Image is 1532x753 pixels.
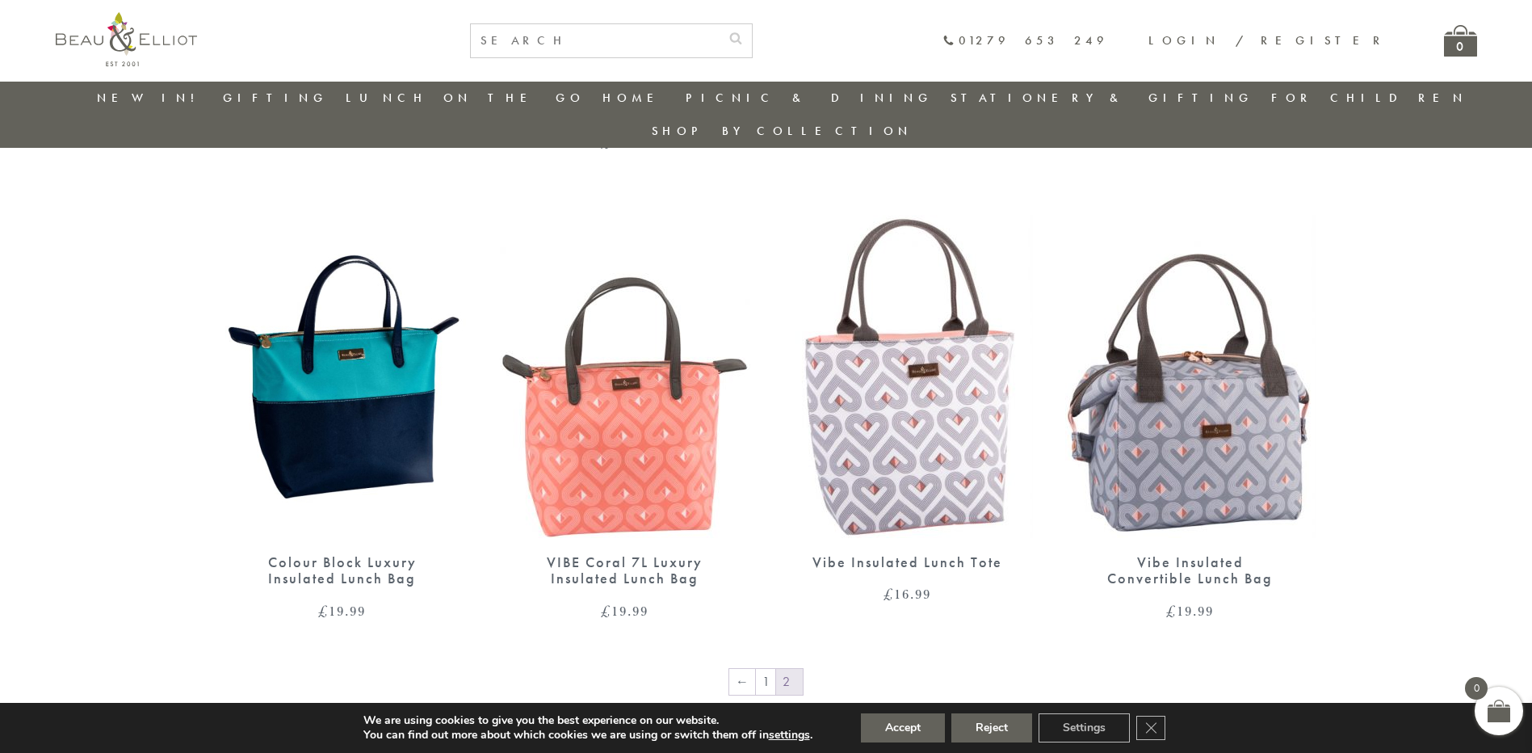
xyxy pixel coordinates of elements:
[246,554,439,587] div: Colour Block Luxury Insulated Lunch Bag
[97,90,205,106] a: New in!
[783,215,1033,602] a: VIBE Lunch Bag Vibe Insulated Lunch Tote £16.99
[1148,32,1387,48] a: Login / Register
[951,90,1253,106] a: Stationery & Gifting
[686,90,933,106] a: Picnic & Dining
[1065,215,1316,538] img: Convertible Lunch Bag Vibe Insulated Lunch Bag
[602,90,667,106] a: Home
[769,728,810,742] button: settings
[363,728,812,742] p: You can find out more about which cookies we are using or switch them off in .
[884,584,894,604] span: £
[1166,601,1177,620] span: £
[217,215,468,538] img: Colour Block Luxury Insulated Lunch Bag
[1136,716,1165,740] button: Close GDPR Cookie Banner
[217,667,1316,700] nav: Product Pagination
[318,601,366,620] bdi: 19.99
[1039,713,1130,742] button: Settings
[729,669,755,695] a: ←
[951,713,1032,742] button: Reject
[1444,25,1477,57] a: 0
[528,554,722,587] div: VIBE Coral 7L Luxury Insulated Lunch Bag
[811,554,1005,571] div: Vibe Insulated Lunch Tote
[346,90,585,106] a: Lunch On The Go
[942,34,1108,48] a: 01279 653 249
[601,601,611,620] span: £
[1166,601,1214,620] bdi: 19.99
[56,12,197,66] img: logo
[471,24,720,57] input: SEARCH
[363,713,812,728] p: We are using cookies to give you the best experience on our website.
[1093,554,1287,587] div: Vibe Insulated Convertible Lunch Bag
[500,215,750,538] img: Insulated 7L Luxury Lunch Bag
[861,713,945,742] button: Accept
[783,215,1033,538] img: VIBE Lunch Bag
[500,215,750,619] a: Insulated 7L Luxury Lunch Bag VIBE Coral 7L Luxury Insulated Lunch Bag £19.99
[223,90,328,106] a: Gifting
[652,123,913,139] a: Shop by collection
[884,584,931,604] bdi: 16.99
[217,215,468,619] a: Colour Block Luxury Insulated Lunch Bag Colour Block Luxury Insulated Lunch Bag £19.99
[1465,677,1488,700] span: 0
[318,601,329,620] span: £
[1271,90,1467,106] a: For Children
[1065,215,1316,619] a: Convertible Lunch Bag Vibe Insulated Lunch Bag Vibe Insulated Convertible Lunch Bag £19.99
[601,601,648,620] bdi: 19.99
[776,669,803,695] span: Page 2
[756,669,775,695] a: Page 1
